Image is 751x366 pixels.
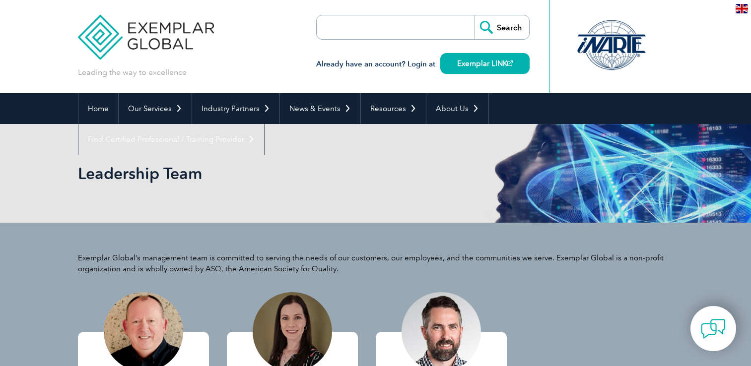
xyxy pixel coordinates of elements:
[440,53,530,74] a: Exemplar LINK
[426,93,488,124] a: About Us
[78,67,187,78] p: Leading the way to excellence
[78,164,459,183] h1: Leadership Team
[736,4,748,13] img: en
[78,252,674,274] p: Exemplar Global’s management team is committed to serving the needs of our customers, our employe...
[280,93,360,124] a: News & Events
[361,93,426,124] a: Resources
[78,124,264,155] a: Find Certified Professional / Training Provider
[475,15,529,39] input: Search
[507,61,513,66] img: open_square.png
[316,58,530,70] h3: Already have an account? Login at
[78,93,118,124] a: Home
[119,93,192,124] a: Our Services
[192,93,279,124] a: Industry Partners
[701,316,726,341] img: contact-chat.png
